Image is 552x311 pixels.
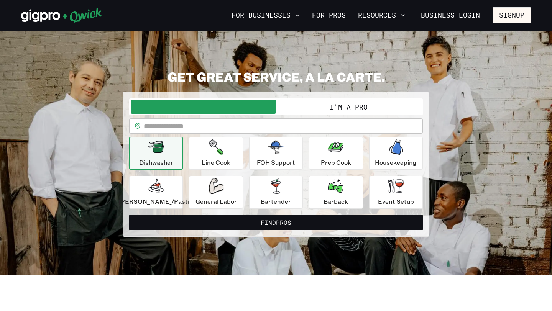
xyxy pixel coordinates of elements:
button: Line Cook [189,137,243,170]
p: FOH Support [257,158,295,167]
button: Housekeeping [369,137,423,170]
button: Bartender [249,176,303,209]
button: FindPros [129,215,423,230]
p: Prep Cook [321,158,351,167]
p: Barback [324,197,348,206]
button: Prep Cook [309,137,363,170]
button: Dishwasher [129,137,183,170]
p: [PERSON_NAME]/Pastry [118,197,194,206]
button: I'm a Business [131,100,276,114]
p: Dishwasher [139,158,173,167]
h2: GET GREAT SERVICE, A LA CARTE. [123,69,429,84]
button: Resources [355,9,408,22]
a: Business Login [414,7,486,23]
button: General Labor [189,176,243,209]
button: For Businesses [228,9,303,22]
p: Bartender [261,197,291,206]
button: FOH Support [249,137,303,170]
p: General Labor [195,197,237,206]
p: Housekeeping [375,158,417,167]
p: Line Cook [202,158,230,167]
button: Barback [309,176,363,209]
button: Signup [493,7,531,23]
button: I'm a Pro [276,100,421,114]
button: Event Setup [369,176,423,209]
p: Event Setup [378,197,414,206]
button: [PERSON_NAME]/Pastry [129,176,183,209]
a: For Pros [309,9,349,22]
